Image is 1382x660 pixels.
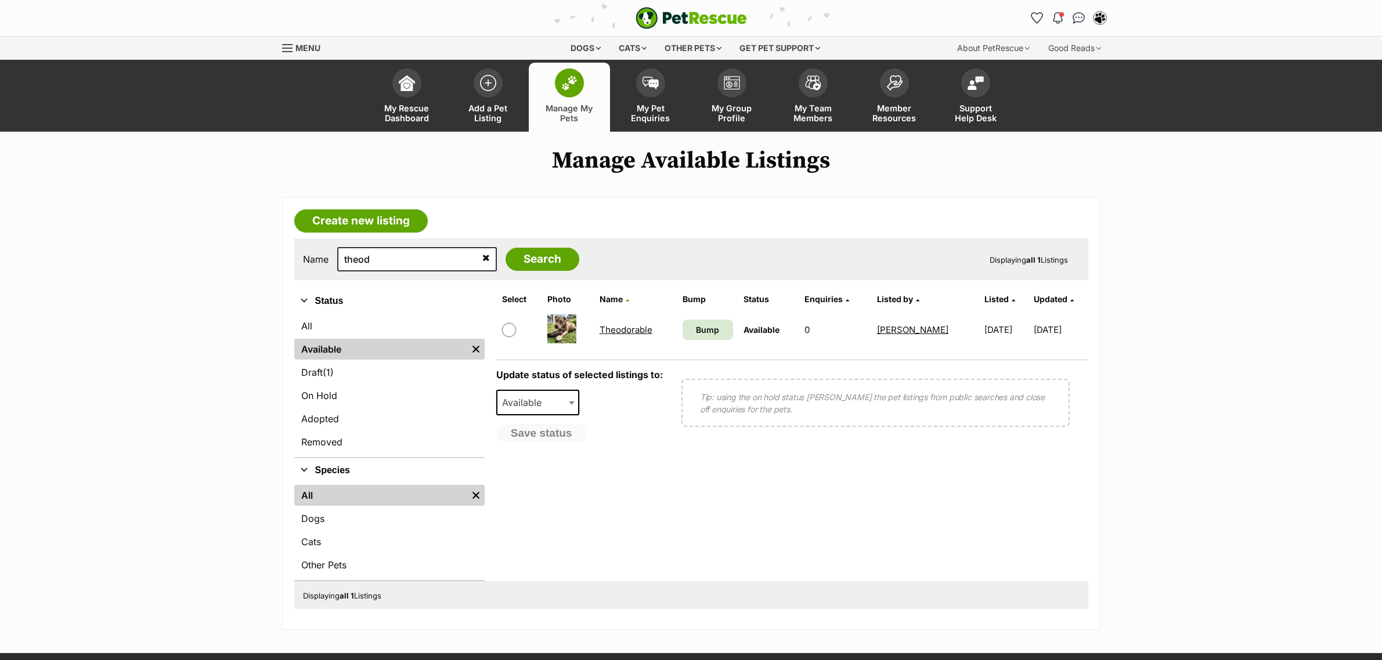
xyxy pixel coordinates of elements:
a: My Rescue Dashboard [366,63,448,132]
label: Update status of selected listings to: [496,369,663,380]
a: Favourites [1028,9,1047,27]
img: member-resources-icon-8e73f808a243e03378d46382f2149f9095a855e16c252ad45f914b54edf8863c.svg [886,75,903,90]
a: Add a Pet Listing [448,63,529,132]
a: Bump [683,320,733,340]
a: Theodorable [600,324,652,335]
td: 0 [800,310,871,350]
a: Support Help Desk [935,63,1016,132]
a: On Hold [294,385,485,406]
a: My Team Members [773,63,854,132]
span: Listed by [877,294,913,304]
a: Create new listing [294,209,428,233]
span: Member Resources [868,103,921,123]
button: My account [1091,9,1109,27]
a: Remove filter [467,339,485,360]
span: Displaying Listings [990,255,1068,264]
a: My Pet Enquiries [610,63,691,132]
span: My Pet Enquiries [625,103,677,123]
strong: all 1 [340,591,354,600]
img: dashboard-icon-eb2f2d2d3e046f16d808141f083e7271f6b2e854fb5c12c21221c1fb7104beca.svg [399,75,415,91]
img: help-desk-icon-fdf02630f3aa405de69fd3d07c3f3aa587a6932b1a1747fa1d2bba05be0121f9.svg [968,76,984,90]
a: [PERSON_NAME] [877,324,948,335]
span: (1) [323,365,334,379]
a: Available [294,339,467,360]
img: team-members-icon-5396bd8760b3fe7c0b43da4ab00e1e3bb1a5d9ba89233759b79545d2d3fc5d0d.svg [805,75,821,90]
a: Dogs [294,508,485,529]
span: My Group Profile [706,103,758,123]
a: Other Pets [294,554,485,575]
a: Conversations [1070,9,1088,27]
div: Status [294,313,485,457]
img: chat-41dd97257d64d25036548639549fe6c8038ab92f7586957e7f3b1b290dea8141.svg [1073,12,1085,24]
div: Good Reads [1040,37,1109,60]
label: Name [303,254,329,264]
span: Add a Pet Listing [462,103,514,123]
td: [DATE] [980,310,1033,350]
div: Get pet support [731,37,828,60]
img: logo-e224e6f780fb5917bec1dbf3a21bbac754714ae5b6737aabdf751b685950b380.svg [636,7,747,29]
img: add-pet-listing-icon-0afa8454b4691262ce3f59096e99ab1cd57d4a30225e0717b998d2c9b9846f56.svg [480,75,496,91]
span: Manage My Pets [543,103,596,123]
a: Adopted [294,408,485,429]
div: Other pets [656,37,730,60]
a: All [294,316,485,336]
a: Listed by [877,294,919,304]
span: My Rescue Dashboard [381,103,433,123]
img: pet-enquiries-icon-7e3ad2cf08bfb03b45e93fb7055b45f3efa6380592205ae92323e6603595dc1f.svg [643,77,659,89]
a: Member Resources [854,63,935,132]
th: Status [739,290,799,309]
th: Select [497,290,542,309]
span: Name [600,294,623,304]
button: Species [294,463,485,478]
a: Removed [294,431,485,452]
th: Bump [678,290,738,309]
a: Cats [294,531,485,552]
img: group-profile-icon-3fa3cf56718a62981997c0bc7e787c4b2cf8bcc04b72c1350f741eb67cf2f40e.svg [724,76,740,90]
div: Species [294,483,485,580]
a: Menu [282,37,329,57]
span: Available [497,394,553,411]
p: Tip: using the on hold status [PERSON_NAME] the pet listings from public searches and close off e... [700,391,1051,415]
img: Lynda Smith profile pic [1094,12,1106,24]
span: Menu [295,43,320,53]
a: PetRescue [636,7,747,29]
span: Available [496,390,580,415]
img: manage-my-pets-icon-02211641906a0b7f246fdf0571729dbe1e7629f14944591b6c1af311fb30b64b.svg [561,75,578,90]
strong: all 1 [1026,255,1041,264]
a: Draft [294,362,485,383]
span: Listed [984,294,1009,304]
td: [DATE] [1034,310,1087,350]
th: Photo [543,290,593,309]
a: Name [600,294,629,304]
a: Listed [984,294,1015,304]
span: Support Help Desk [950,103,1002,123]
img: notifications-46538b983faf8c2785f20acdc204bb7945ddae34d4c08c2a6579f10ce5e182be.svg [1053,12,1062,24]
span: Available [744,325,780,335]
span: Displaying Listings [303,591,381,600]
a: Enquiries [804,294,849,304]
a: Manage My Pets [529,63,610,132]
a: All [294,485,467,506]
span: Bump [696,324,719,336]
a: My Group Profile [691,63,773,132]
span: Updated [1034,294,1067,304]
button: Status [294,293,485,309]
div: Cats [611,37,655,60]
input: Search [506,248,579,271]
button: Notifications [1049,9,1067,27]
a: Remove filter [467,485,485,506]
button: Save status [496,424,587,443]
ul: Account quick links [1028,9,1109,27]
div: About PetRescue [949,37,1038,60]
a: Updated [1034,294,1074,304]
span: translation missing: en.admin.listings.index.attributes.enquiries [804,294,843,304]
span: My Team Members [787,103,839,123]
div: Dogs [562,37,609,60]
